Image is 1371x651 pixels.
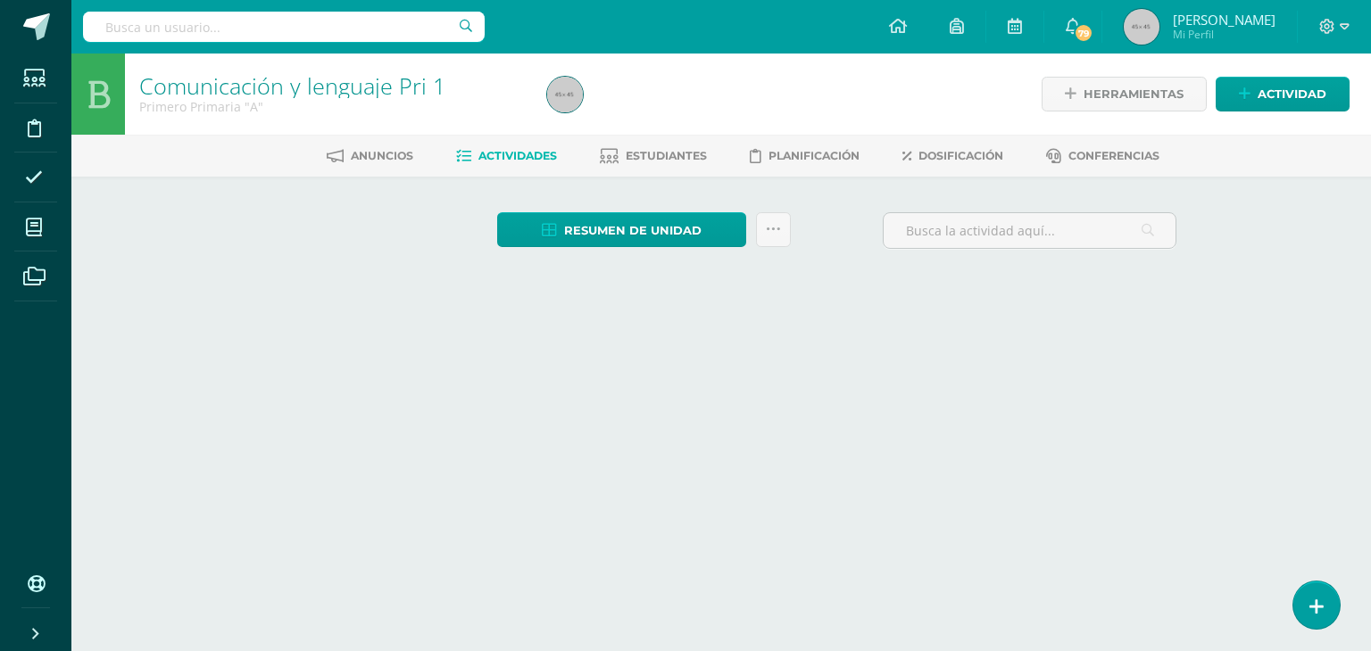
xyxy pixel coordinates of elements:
span: 79 [1073,23,1093,43]
span: Conferencias [1068,149,1159,162]
a: Actividad [1216,77,1350,111]
a: Resumen de unidad [497,212,746,247]
div: Primero Primaria 'A' [139,98,526,115]
span: Herramientas [1084,78,1184,111]
span: Resumen de unidad [564,214,702,247]
span: Actividades [478,149,557,162]
span: Actividad [1258,78,1326,111]
h1: Comunicación y lenguaje Pri 1 [139,73,526,98]
input: Busca un usuario... [83,12,485,42]
a: Dosificación [902,142,1003,170]
img: 45x45 [547,77,583,112]
span: Anuncios [351,149,413,162]
span: Mi Perfil [1173,27,1275,42]
a: Planificación [750,142,860,170]
a: Anuncios [327,142,413,170]
a: Herramientas [1042,77,1207,111]
a: Estudiantes [600,142,707,170]
span: Planificación [769,149,860,162]
span: [PERSON_NAME] [1173,11,1275,29]
span: Dosificación [918,149,1003,162]
img: 45x45 [1124,9,1159,45]
a: Actividades [456,142,557,170]
a: Comunicación y lenguaje Pri 1 [139,70,445,101]
input: Busca la actividad aquí... [884,213,1176,248]
a: Conferencias [1046,142,1159,170]
span: Estudiantes [626,149,707,162]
